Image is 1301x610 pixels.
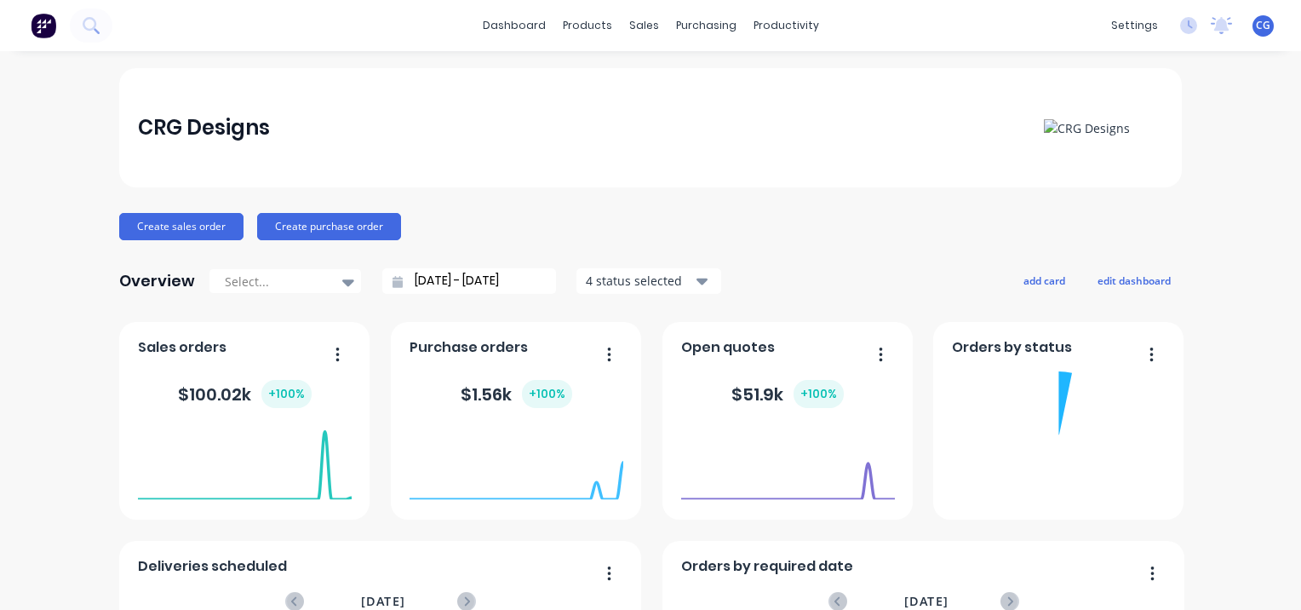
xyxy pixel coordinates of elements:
[576,268,721,294] button: 4 status selected
[1044,119,1130,137] img: CRG Designs
[178,380,312,408] div: $ 100.02k
[1086,269,1182,291] button: edit dashboard
[794,380,844,408] div: + 100 %
[119,213,244,240] button: Create sales order
[668,13,745,38] div: purchasing
[1103,13,1166,38] div: settings
[586,272,693,290] div: 4 status selected
[554,13,621,38] div: products
[410,337,528,358] span: Purchase orders
[522,380,572,408] div: + 100 %
[621,13,668,38] div: sales
[681,556,853,577] span: Orders by required date
[138,111,270,145] div: CRG Designs
[461,380,572,408] div: $ 1.56k
[119,264,195,298] div: Overview
[261,380,312,408] div: + 100 %
[745,13,828,38] div: productivity
[138,337,226,358] span: Sales orders
[31,13,56,38] img: Factory
[474,13,554,38] a: dashboard
[731,380,844,408] div: $ 51.9k
[257,213,401,240] button: Create purchase order
[1012,269,1076,291] button: add card
[1256,18,1270,33] span: CG
[952,337,1072,358] span: Orders by status
[681,337,775,358] span: Open quotes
